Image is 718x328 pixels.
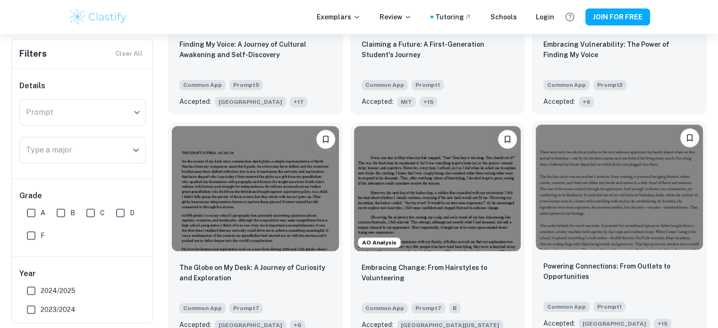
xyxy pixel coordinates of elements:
[19,190,146,202] h6: Grade
[420,97,437,107] span: + 15
[543,96,575,107] p: Accepted:
[490,12,517,22] a: Schools
[536,12,554,22] a: Login
[19,80,146,92] h6: Details
[380,12,412,22] p: Review
[68,8,128,26] img: Clastify logo
[229,80,263,90] span: Prompt 5
[536,125,703,250] img: undefined Common App example thumbnail: Powering Connections: From Outlets to Op
[354,126,521,251] img: undefined Common App example thumbnail: Embracing Change: From Hairstyles to Vol
[129,143,143,157] button: Open
[498,130,517,149] button: Please log in to bookmark exemplars
[358,238,400,247] span: AO Analysis
[680,128,699,147] button: Please log in to bookmark exemplars
[100,208,105,218] span: C
[70,208,75,218] span: B
[179,96,211,107] p: Accepted:
[316,130,335,149] button: Please log in to bookmark exemplars
[229,303,263,313] span: Prompt 7
[130,208,135,218] span: D
[435,12,472,22] a: Tutoring
[215,97,286,107] span: [GEOGRAPHIC_DATA]
[579,97,594,107] span: + 6
[593,80,626,90] span: Prompt 2
[449,303,460,313] span: B
[41,286,76,296] span: 2024/2025
[179,39,331,60] p: Finding My Voice: A Journey of Cultural Awakening and Self-Discovery
[562,9,578,25] button: Help and Feedback
[362,39,514,60] p: Claiming a Future: A First-Generation Student's Journey
[593,302,625,312] span: Prompt 1
[412,303,445,313] span: Prompt 7
[362,80,408,90] span: Common App
[397,97,416,107] span: MIT
[362,303,408,313] span: Common App
[543,39,695,60] p: Embracing Vulnerability: The Power of Finding My Voice
[172,126,339,251] img: undefined Common App example thumbnail: The Globe on My Desk: A Journey of Curio
[362,96,393,107] p: Accepted:
[179,262,331,283] p: The Globe on My Desk: A Journey of Curiosity and Exploration
[179,80,226,90] span: Common App
[41,230,45,241] span: F
[585,8,650,25] button: JOIN FOR FREE
[179,303,226,313] span: Common App
[41,208,45,218] span: A
[362,262,514,283] p: Embracing Change: From Hairstyles to Volunteering
[41,304,76,315] span: 2023/2024
[19,47,47,60] h6: Filters
[412,80,444,90] span: Prompt 1
[290,97,307,107] span: + 17
[543,302,590,312] span: Common App
[543,80,590,90] span: Common App
[543,261,695,282] p: Powering Connections: From Outlets to Opportunities
[317,12,361,22] p: Exemplars
[19,268,146,279] h6: Year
